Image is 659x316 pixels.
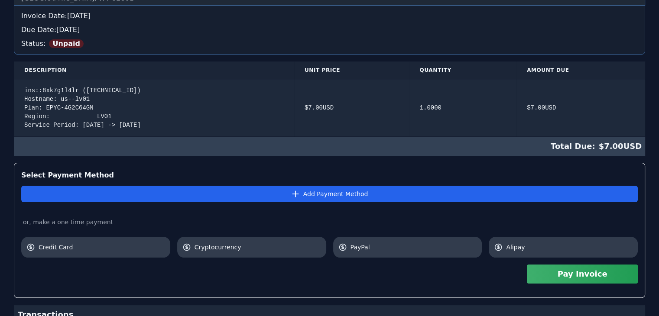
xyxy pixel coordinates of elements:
[351,243,477,252] span: PayPal
[294,61,409,79] th: Unit Price
[21,218,638,226] div: or, make a one time payment
[419,103,506,112] div: 1.0000
[14,61,294,79] th: Description
[39,243,165,252] span: Credit Card
[21,186,638,202] button: Add Payment Method
[305,103,399,112] div: $ 7.00 USD
[506,243,633,252] span: Alipay
[527,264,638,284] button: Pay Invoice
[21,35,638,49] div: Status:
[527,103,635,112] div: $ 7.00 USD
[409,61,516,79] th: Quantity
[21,11,638,21] div: Invoice Date: [DATE]
[551,140,599,152] span: Total Due:
[24,86,284,129] div: ins::8xk7g1l4lr ([TECHNICAL_ID]) Hostname: us--lv01 Plan: EPYC-4G2C64GN Region: LV01 Service Peri...
[49,39,84,48] span: Unpaid
[21,170,638,181] div: Select Payment Method
[195,243,321,252] span: Cryptocurrency
[14,137,645,156] div: $ 7.00 USD
[21,25,638,35] div: Due Date: [DATE]
[516,61,645,79] th: Amount Due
